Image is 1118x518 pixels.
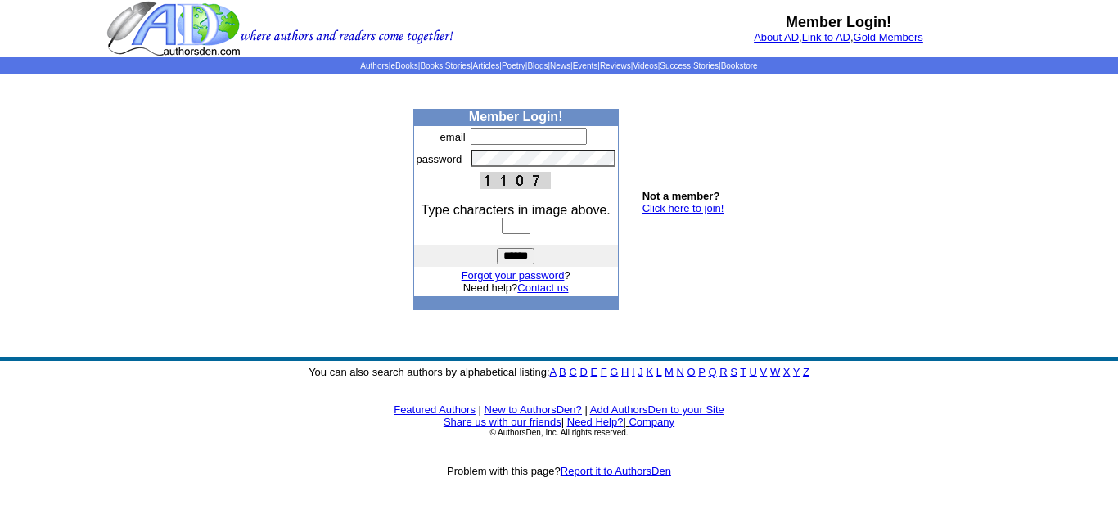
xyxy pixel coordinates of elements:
[445,61,471,70] a: Stories
[656,366,662,378] a: L
[719,366,727,378] a: R
[802,31,850,43] a: Link to AD
[642,202,724,214] a: Click here to join!
[559,366,566,378] a: B
[469,110,563,124] b: Member Login!
[422,203,611,217] font: Type characters in image above.
[730,366,737,378] a: S
[561,465,671,477] a: Report it to AuthorsDen
[573,61,598,70] a: Events
[479,403,481,416] font: |
[621,366,629,378] a: H
[687,366,696,378] a: O
[590,366,597,378] a: E
[665,366,674,378] a: M
[854,31,923,43] a: Gold Members
[550,61,570,70] a: News
[786,14,891,30] b: Member Login!
[489,428,628,437] font: © AuthorsDen, Inc. All rights reserved.
[721,61,758,70] a: Bookstore
[677,366,684,378] a: N
[590,403,724,416] a: Add AuthorsDen to your Site
[417,153,462,165] font: password
[660,61,719,70] a: Success Stories
[463,282,569,294] font: Need help?
[646,366,653,378] a: K
[420,61,443,70] a: Books
[360,61,757,70] span: | | | | | | | | | | | |
[561,416,564,428] font: |
[740,366,746,378] a: T
[462,269,570,282] font: ?
[447,465,671,477] font: Problem with this page?
[579,366,587,378] a: D
[473,61,500,70] a: Articles
[517,282,568,294] a: Contact us
[642,190,720,202] b: Not a member?
[462,269,565,282] a: Forgot your password
[754,31,923,43] font: , ,
[760,366,768,378] a: V
[480,172,551,189] img: This Is CAPTCHA Image
[527,61,548,70] a: Blogs
[309,366,809,378] font: You can also search authors by alphabetical listing:
[390,61,417,70] a: eBooks
[708,366,716,378] a: Q
[584,403,587,416] font: |
[633,61,657,70] a: Videos
[632,366,635,378] a: I
[610,366,618,378] a: G
[750,366,757,378] a: U
[360,61,388,70] a: Authors
[569,366,576,378] a: C
[638,366,643,378] a: J
[394,403,476,416] a: Featured Authors
[485,403,582,416] a: New to AuthorsDen?
[754,31,799,43] a: About AD
[567,416,624,428] a: Need Help?
[783,366,791,378] a: X
[550,366,557,378] a: A
[601,366,607,378] a: F
[629,416,674,428] a: Company
[502,61,525,70] a: Poetry
[803,366,809,378] a: Z
[600,61,631,70] a: Reviews
[770,366,780,378] a: W
[793,366,800,378] a: Y
[623,416,674,428] font: |
[440,131,466,143] font: email
[444,416,561,428] a: Share us with our friends
[698,366,705,378] a: P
